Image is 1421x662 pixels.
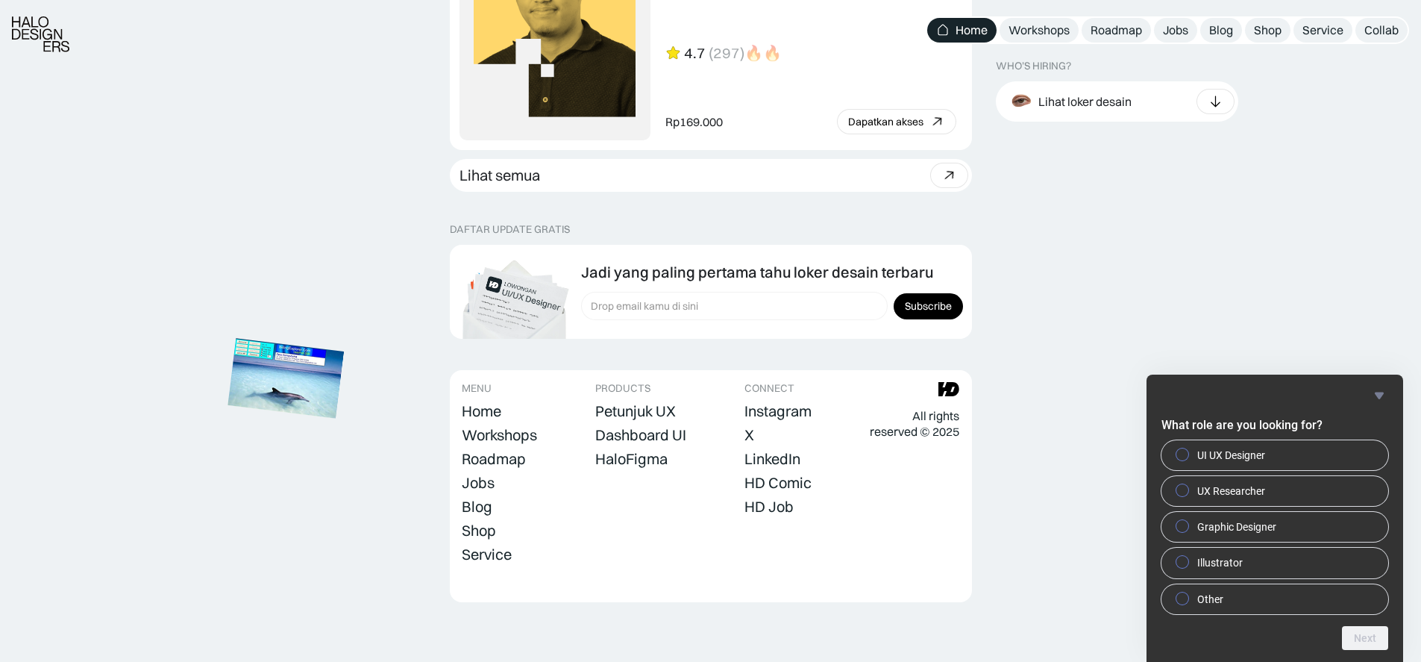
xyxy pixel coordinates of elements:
[1091,22,1142,38] div: Roadmap
[462,544,512,565] a: Service
[744,450,800,468] div: LinkedIn
[595,426,686,444] div: Dashboard UI
[744,425,754,446] a: X
[1161,416,1388,434] h2: What role are you looking for?
[744,382,794,395] div: CONNECT
[1197,484,1265,499] span: UX Researcher
[462,382,492,395] div: MENU
[1209,22,1233,38] div: Blog
[1293,18,1352,43] a: Service
[462,426,537,444] div: Workshops
[894,293,963,319] input: Subscribe
[927,18,997,43] a: Home
[1254,22,1282,38] div: Shop
[462,472,495,493] a: Jobs
[1342,626,1388,650] button: Next question
[744,402,812,420] div: Instagram
[462,522,496,540] div: Shop
[462,449,526,469] a: Roadmap
[1197,519,1276,534] span: Graphic Designer
[1008,22,1070,38] div: Workshops
[870,408,959,440] div: All rights reserved © 2025
[595,425,686,446] a: Dashboard UI
[1197,448,1265,463] span: UI UX Designer
[1000,18,1079,43] a: Workshops
[837,109,956,134] a: Dapatkan akses
[462,474,495,492] div: Jobs
[595,401,676,422] a: Petunjuk UX
[1038,93,1132,109] div: Lihat loker desain
[581,292,963,320] form: Form Subscription
[1370,387,1388,405] button: Hide survey
[996,60,1071,72] div: WHO’S HIRING?
[462,401,501,422] a: Home
[462,425,537,446] a: Workshops
[744,449,800,469] a: LinkedIn
[744,474,812,492] div: HD Comic
[665,114,723,130] div: Rp169.000
[595,450,668,468] div: HaloFigma
[1302,22,1343,38] div: Service
[1200,18,1242,43] a: Blog
[462,496,492,517] a: Blog
[1197,555,1243,570] span: Illustrator
[462,546,512,563] div: Service
[1161,440,1388,614] div: What role are you looking for?
[744,498,794,516] div: HD Job
[450,223,570,236] div: DAFTAR UPDATE GRATIS
[1355,18,1408,43] a: Collab
[459,166,540,184] div: Lihat semua
[744,426,754,444] div: X
[848,116,923,128] div: Dapatkan akses
[462,520,496,541] a: Shop
[744,472,812,493] a: HD Comic
[744,401,812,422] a: Instagram
[1163,22,1188,38] div: Jobs
[1197,592,1223,607] span: Other
[744,496,794,517] a: HD Job
[1161,387,1388,650] div: What role are you looking for?
[595,449,668,469] a: HaloFigma
[595,402,676,420] div: Petunjuk UX
[595,382,650,395] div: PRODUCTS
[1245,18,1290,43] a: Shop
[462,450,526,468] div: Roadmap
[581,263,933,281] div: Jadi yang paling pertama tahu loker desain terbaru
[1364,22,1399,38] div: Collab
[450,159,972,192] a: Lihat semua
[1154,18,1197,43] a: Jobs
[956,22,988,38] div: Home
[462,498,492,516] div: Blog
[462,402,501,420] div: Home
[581,292,888,320] input: Drop email kamu di sini
[1082,18,1151,43] a: Roadmap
